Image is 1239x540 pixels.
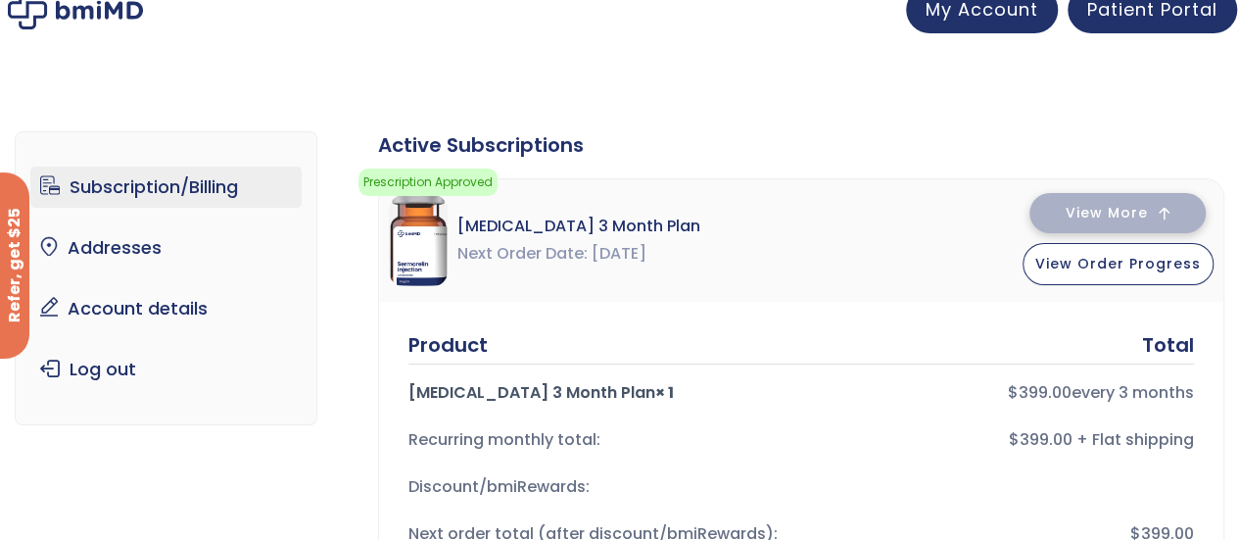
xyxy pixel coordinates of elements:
button: View Order Progress [1023,243,1214,285]
div: Product [408,331,488,359]
a: Account details [30,288,302,329]
span: $ [1008,381,1019,404]
span: View More [1066,207,1148,220]
div: Recurring monthly total: [408,426,786,454]
div: Active Subscriptions [378,131,1224,159]
button: View More [1029,193,1206,233]
span: [DATE] [592,240,646,268]
div: every 3 months [817,379,1194,407]
img: Sermorelin 3 Month Plan [389,195,448,286]
a: Addresses [30,227,302,269]
span: Prescription Approved [358,169,498,196]
nav: Account pages [15,131,317,425]
bdi: 399.00 [1008,381,1072,404]
div: $399.00 + Flat shipping [817,426,1194,454]
span: [MEDICAL_DATA] 3 Month Plan [457,213,700,240]
span: Next Order Date [457,240,588,268]
span: View Order Progress [1035,254,1201,273]
div: Total [1142,331,1194,359]
a: Log out [30,349,302,390]
a: Subscription/Billing [30,167,302,208]
div: Discount/bmiRewards: [408,473,786,501]
div: [MEDICAL_DATA] 3 Month Plan [408,379,786,407]
strong: × 1 [655,381,674,404]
